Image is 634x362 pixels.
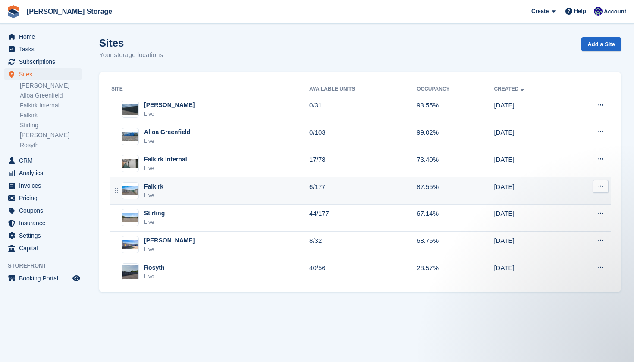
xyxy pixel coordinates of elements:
[309,231,417,258] td: 8/32
[20,82,82,90] a: [PERSON_NAME]
[20,121,82,129] a: Stirling
[7,5,20,18] img: stora-icon-8386f47178a22dfd0bd8f6a31ec36ba5ce8667c1dd55bd0f319d3a0aa187defe.svg
[4,56,82,68] a: menu
[144,101,195,110] div: [PERSON_NAME]
[19,31,71,43] span: Home
[144,263,164,272] div: Rosyth
[20,131,82,139] a: [PERSON_NAME]
[20,141,82,149] a: Rosyth
[309,82,417,96] th: Available Units
[19,68,71,80] span: Sites
[144,182,163,191] div: Falkirk
[309,177,417,205] td: 6/177
[309,96,417,123] td: 0/31
[144,236,195,245] div: [PERSON_NAME]
[417,258,494,285] td: 28.57%
[122,240,138,249] img: Image of Livingston site
[19,167,71,179] span: Analytics
[309,150,417,177] td: 17/78
[122,213,138,222] img: Image of Stirling site
[309,123,417,150] td: 0/103
[4,192,82,204] a: menu
[417,204,494,231] td: 67.14%
[604,7,626,16] span: Account
[309,204,417,231] td: 44/177
[110,82,309,96] th: Site
[417,96,494,123] td: 93.55%
[144,110,195,118] div: Live
[122,186,138,195] img: Image of Falkirk site
[19,272,71,284] span: Booking Portal
[494,150,568,177] td: [DATE]
[144,164,187,173] div: Live
[122,265,138,279] img: Image of Rosyth site
[122,132,138,141] img: Image of Alloa Greenfield site
[19,242,71,254] span: Capital
[4,167,82,179] a: menu
[417,150,494,177] td: 73.40%
[4,230,82,242] a: menu
[4,205,82,217] a: menu
[417,82,494,96] th: Occupancy
[19,205,71,217] span: Coupons
[4,242,82,254] a: menu
[574,7,586,16] span: Help
[494,258,568,285] td: [DATE]
[417,231,494,258] td: 68.75%
[144,209,165,218] div: Stirling
[594,7,603,16] img: Ross Watt
[144,191,163,200] div: Live
[99,50,163,60] p: Your storage locations
[494,177,568,205] td: [DATE]
[20,101,82,110] a: Falkirk Internal
[20,91,82,100] a: Alloa Greenfield
[8,261,86,270] span: Storefront
[4,272,82,284] a: menu
[494,86,525,92] a: Created
[4,179,82,192] a: menu
[144,137,190,145] div: Live
[144,155,187,164] div: Falkirk Internal
[531,7,549,16] span: Create
[309,258,417,285] td: 40/56
[23,4,116,19] a: [PERSON_NAME] Storage
[4,43,82,55] a: menu
[4,217,82,229] a: menu
[494,96,568,123] td: [DATE]
[20,111,82,120] a: Falkirk
[144,218,165,227] div: Live
[19,179,71,192] span: Invoices
[19,56,71,68] span: Subscriptions
[122,104,138,115] img: Image of Alloa Kelliebank site
[417,177,494,205] td: 87.55%
[494,123,568,150] td: [DATE]
[144,272,164,281] div: Live
[19,43,71,55] span: Tasks
[144,245,195,254] div: Live
[581,37,621,51] a: Add a Site
[19,192,71,204] span: Pricing
[494,231,568,258] td: [DATE]
[494,204,568,231] td: [DATE]
[4,154,82,167] a: menu
[99,37,163,49] h1: Sites
[19,230,71,242] span: Settings
[122,159,138,168] img: Image of Falkirk Internal site
[19,217,71,229] span: Insurance
[71,273,82,283] a: Preview store
[19,154,71,167] span: CRM
[144,128,190,137] div: Alloa Greenfield
[417,123,494,150] td: 99.02%
[4,31,82,43] a: menu
[4,68,82,80] a: menu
